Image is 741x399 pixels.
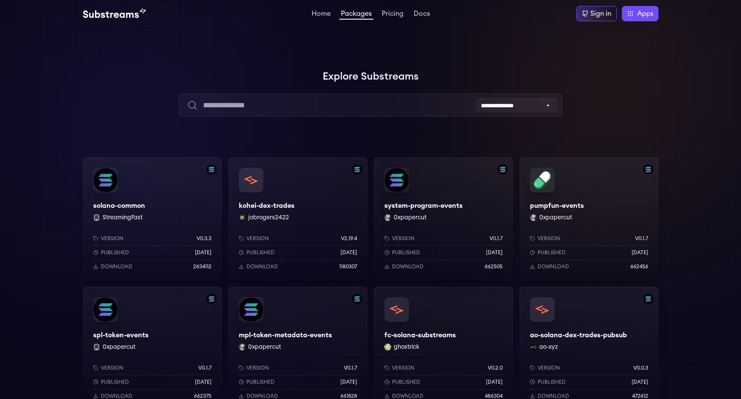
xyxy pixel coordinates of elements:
[246,235,269,242] p: Version
[538,249,566,256] p: Published
[486,249,503,256] p: [DATE]
[539,343,558,351] button: ao-xyz
[394,343,420,351] button: ghostrick
[538,379,566,385] p: Published
[206,294,217,304] img: Filter by solana network
[83,158,222,280] a: Filter by solana networksolana-commonsolana-common StreamingFastVersionv0.3.3Published[DATE]Downl...
[248,343,281,351] button: 0xpapercut
[486,379,503,385] p: [DATE]
[344,365,357,371] p: v0.1.7
[340,379,357,385] p: [DATE]
[310,10,332,19] a: Home
[630,263,648,270] p: 662456
[246,379,275,385] p: Published
[101,249,129,256] p: Published
[538,235,560,242] p: Version
[392,379,420,385] p: Published
[83,9,146,19] img: Substream's logo
[380,10,405,19] a: Pricing
[352,164,362,175] img: Filter by solana network
[195,379,212,385] p: [DATE]
[103,343,135,351] button: 0xpapercut
[412,10,432,19] a: Docs
[632,249,648,256] p: [DATE]
[229,158,367,280] a: Filter by solana networkkohei-dex-tradeskohei-dex-tradesjobrogers2422 jobrogers2422Versionv2.19.4...
[576,6,617,21] a: Sign in
[392,263,423,270] p: Download
[352,294,362,304] img: Filter by solana network
[339,263,357,270] p: 1180307
[374,158,513,280] a: Filter by solana networksystem-program-eventssystem-program-events0xpapercut 0xpapercutVersionv0....
[197,235,212,242] p: v0.3.3
[392,365,415,371] p: Version
[539,213,572,222] button: 0xpapercut
[498,164,508,175] img: Filter by solana network
[206,164,217,175] img: Filter by solana network
[248,213,289,222] button: jobrogers2422
[193,263,212,270] p: 2634112
[340,249,357,256] p: [DATE]
[485,263,503,270] p: 662505
[632,379,648,385] p: [DATE]
[83,68,658,85] h1: Explore Substreams
[637,9,653,19] span: Apps
[101,263,132,270] p: Download
[489,235,503,242] p: v0.1.7
[635,235,648,242] p: v0.1.7
[246,263,278,270] p: Download
[633,365,648,371] p: v0.0.3
[341,235,357,242] p: v2.19.4
[520,158,658,280] a: Filter by solana networkpumpfun-eventspumpfun-events0xpapercut 0xpapercutVersionv0.1.7Published[D...
[643,164,653,175] img: Filter by solana network
[392,249,420,256] p: Published
[394,213,426,222] button: 0xpapercut
[538,365,560,371] p: Version
[488,365,503,371] p: v0.2.0
[246,365,269,371] p: Version
[198,365,212,371] p: v0.1.7
[246,249,275,256] p: Published
[101,235,123,242] p: Version
[392,235,415,242] p: Version
[643,294,653,304] img: Filter by solana network
[103,213,143,222] button: StreamingFast
[590,9,611,19] div: Sign in
[195,249,212,256] p: [DATE]
[101,365,123,371] p: Version
[538,263,569,270] p: Download
[101,379,129,385] p: Published
[339,10,373,20] a: Packages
